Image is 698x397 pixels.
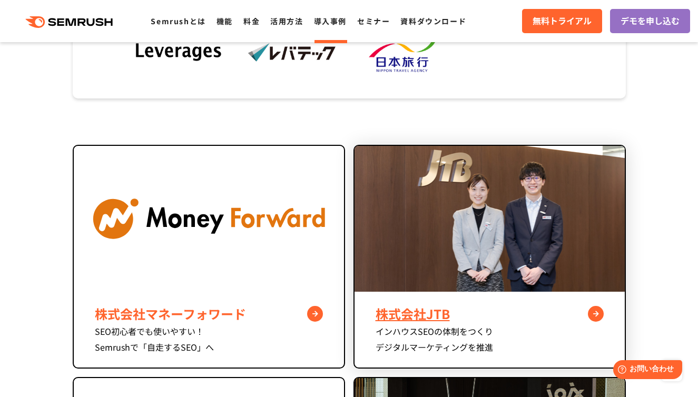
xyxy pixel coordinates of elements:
iframe: Help widget launcher [604,356,686,385]
a: component 株式会社マネーフォワード SEO初心者でも使いやすい！Semrushで「自走するSEO」へ [73,145,345,369]
div: SEO初心者でも使いやすい！ Semrushで「自走するSEO」へ [95,323,323,355]
a: 資料ダウンロード [400,16,466,26]
a: セミナー [357,16,390,26]
a: 活用方法 [270,16,303,26]
img: levtech [248,43,337,62]
span: 無料トライアル [533,14,592,28]
span: デモを申し込む [621,14,680,28]
img: leverages [134,42,224,63]
div: インハウスSEOの体制をつくり デジタルマーケティングを推進 [376,323,604,355]
a: 導入事例 [314,16,347,26]
a: JTB 株式会社JTB インハウスSEOの体制をつくりデジタルマーケティングを推進 [353,145,626,369]
div: 株式会社マネーフォワード [95,304,323,323]
div: 株式会社JTB [376,304,604,323]
a: デモを申し込む [610,9,690,33]
img: nta [361,32,450,74]
a: 料金 [243,16,260,26]
a: Semrushとは [151,16,205,26]
a: 無料トライアル [522,9,602,33]
img: dummy [474,42,564,64]
img: JTB [355,146,625,292]
img: component [74,146,344,292]
a: 機能 [217,16,233,26]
